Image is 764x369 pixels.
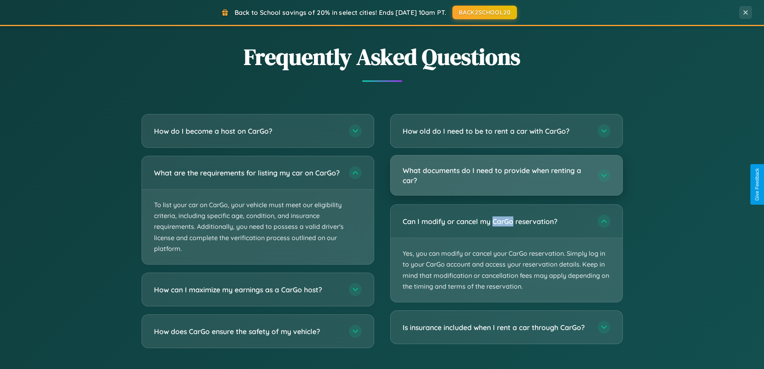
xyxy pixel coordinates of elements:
h3: How do I become a host on CarGo? [154,126,341,136]
h2: Frequently Asked Questions [142,41,623,72]
h3: How does CarGo ensure the safety of my vehicle? [154,326,341,336]
h3: What documents do I need to provide when renting a car? [403,165,590,185]
div: Give Feedback [754,168,760,201]
p: To list your car on CarGo, your vehicle must meet our eligibility criteria, including specific ag... [142,190,374,264]
h3: Is insurance included when I rent a car through CarGo? [403,322,590,332]
h3: How old do I need to be to rent a car with CarGo? [403,126,590,136]
h3: Can I modify or cancel my CarGo reservation? [403,216,590,226]
h3: What are the requirements for listing my car on CarGo? [154,168,341,178]
h3: How can I maximize my earnings as a CarGo host? [154,285,341,295]
button: BACK2SCHOOL20 [452,6,517,19]
p: Yes, you can modify or cancel your CarGo reservation. Simply log in to your CarGo account and acc... [391,238,622,302]
span: Back to School savings of 20% in select cities! Ends [DATE] 10am PT. [235,8,446,16]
